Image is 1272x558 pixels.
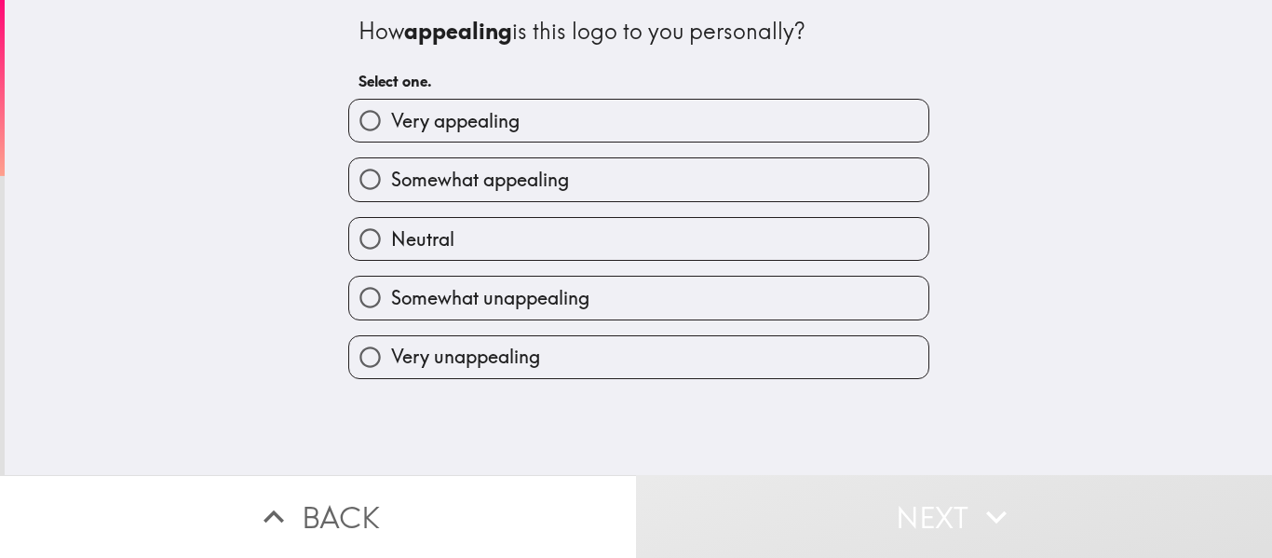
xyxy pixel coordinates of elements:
[404,17,512,45] b: appealing
[391,344,540,370] span: Very unappealing
[359,71,919,91] h6: Select one.
[636,475,1272,558] button: Next
[359,16,919,48] div: How is this logo to you personally?
[391,226,454,252] span: Neutral
[349,336,928,378] button: Very unappealing
[349,100,928,142] button: Very appealing
[391,285,589,311] span: Somewhat unappealing
[391,108,520,134] span: Very appealing
[349,158,928,200] button: Somewhat appealing
[391,167,569,193] span: Somewhat appealing
[349,277,928,319] button: Somewhat unappealing
[349,218,928,260] button: Neutral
